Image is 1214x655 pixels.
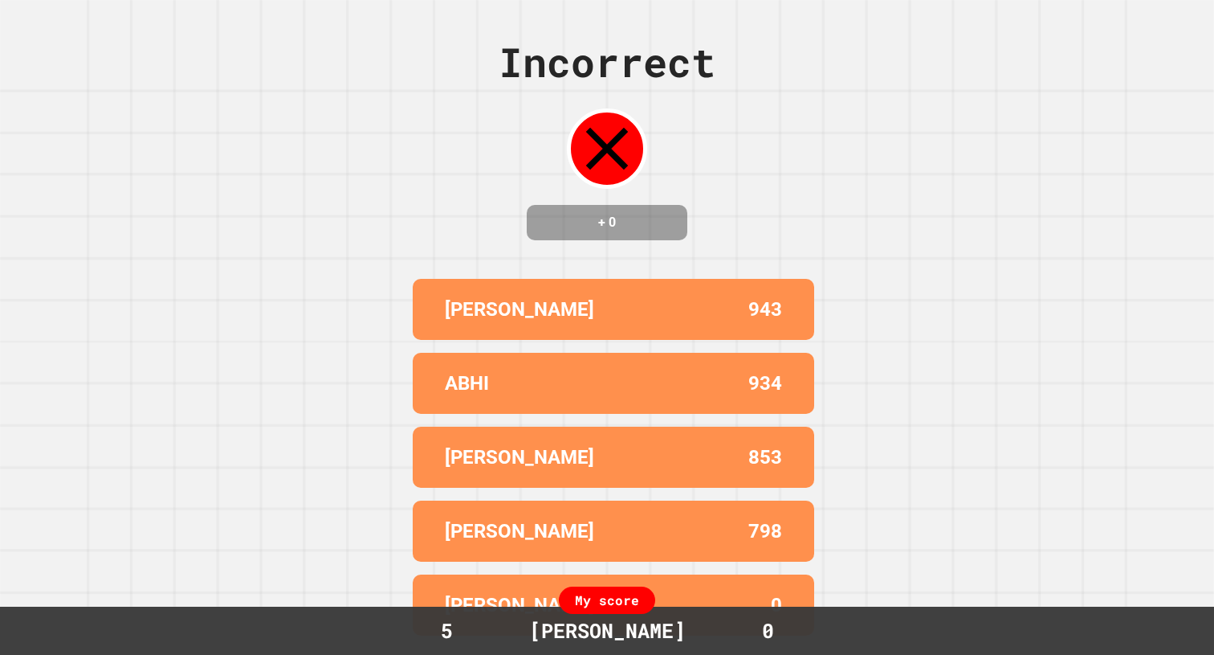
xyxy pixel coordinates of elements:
p: ABHI [445,369,489,398]
p: [PERSON_NAME] [445,443,594,472]
p: 0 [771,591,782,620]
p: [PERSON_NAME] [445,591,594,620]
div: My score [559,587,655,614]
div: 5 [386,616,507,646]
p: 943 [748,295,782,324]
div: 0 [707,616,828,646]
p: [PERSON_NAME] [445,295,594,324]
p: 934 [748,369,782,398]
p: 798 [748,517,782,546]
div: [PERSON_NAME] [513,616,702,646]
div: Incorrect [499,32,715,92]
h4: + 0 [543,213,671,232]
p: [PERSON_NAME] [445,517,594,546]
p: 853 [748,443,782,472]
